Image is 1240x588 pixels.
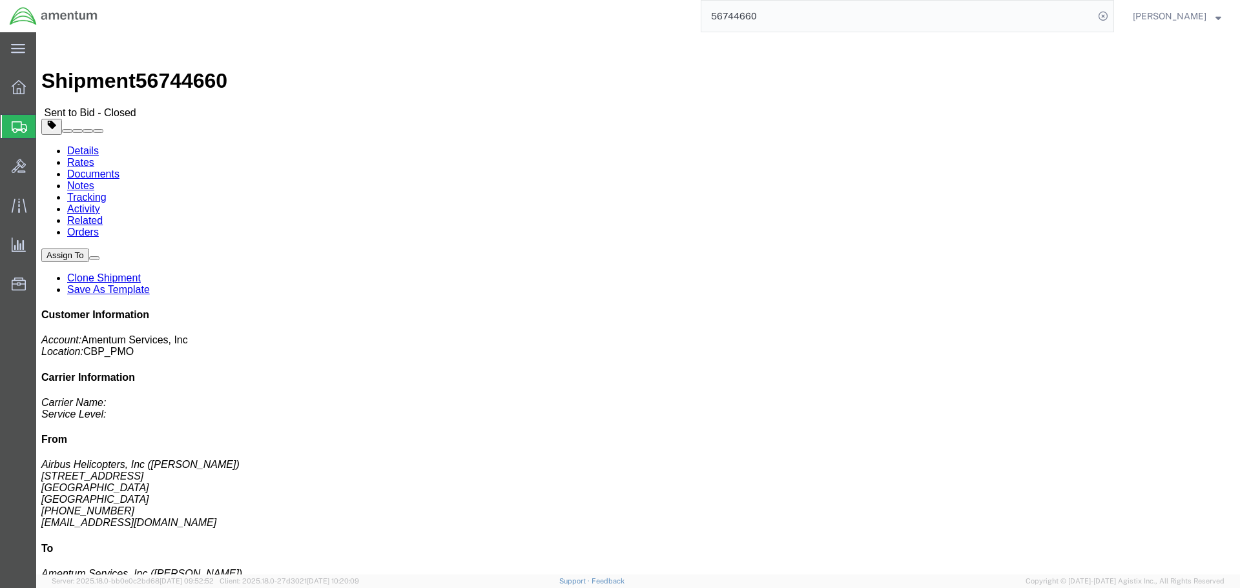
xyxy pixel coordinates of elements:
[160,577,214,585] span: [DATE] 09:52:52
[1132,8,1222,24] button: [PERSON_NAME]
[36,32,1240,574] iframe: FS Legacy Container
[701,1,1094,32] input: Search for shipment number, reference number
[1133,9,1206,23] span: Steven Alcott
[307,577,359,585] span: [DATE] 10:20:09
[52,577,214,585] span: Server: 2025.18.0-bb0e0c2bd68
[220,577,359,585] span: Client: 2025.18.0-27d3021
[9,6,98,26] img: logo
[1026,576,1224,587] span: Copyright © [DATE]-[DATE] Agistix Inc., All Rights Reserved
[592,577,625,585] a: Feedback
[559,577,592,585] a: Support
